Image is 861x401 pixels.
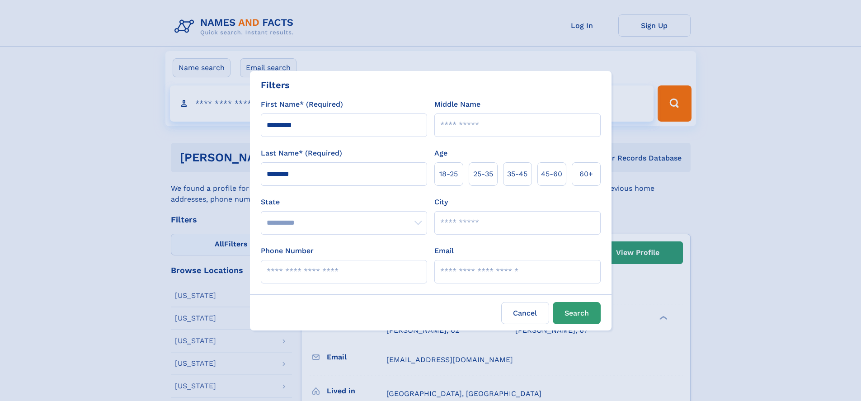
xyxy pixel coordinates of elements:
span: 45‑60 [541,169,562,179]
span: 18‑25 [439,169,458,179]
label: Email [434,245,454,256]
label: Middle Name [434,99,480,110]
div: Filters [261,78,290,92]
button: Search [553,302,601,324]
span: 60+ [579,169,593,179]
span: 35‑45 [507,169,527,179]
span: 25‑35 [473,169,493,179]
label: Age [434,148,447,159]
label: Cancel [501,302,549,324]
label: City [434,197,448,208]
label: First Name* (Required) [261,99,343,110]
label: Last Name* (Required) [261,148,342,159]
label: State [261,197,427,208]
label: Phone Number [261,245,314,256]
